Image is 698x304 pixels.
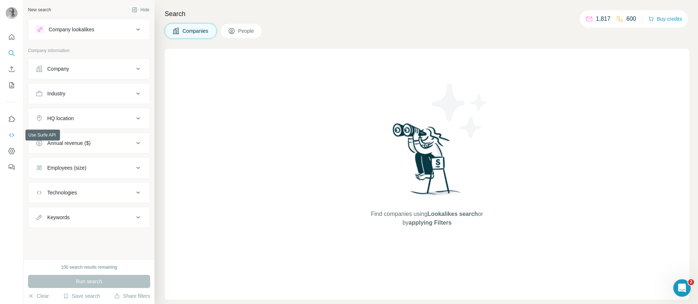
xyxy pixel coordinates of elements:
button: Dashboard [6,145,17,158]
div: Company [47,65,69,72]
span: Find companies using or by [369,210,485,227]
div: Keywords [47,214,69,221]
img: Avatar [6,7,17,19]
button: Company [28,60,150,78]
img: tab_keywords_by_traffic_grey.svg [83,42,88,48]
button: Quick start [6,31,17,44]
button: Enrich CSV [6,63,17,76]
button: Use Surfe on LinkedIn [6,112,17,126]
img: logo_orange.svg [12,12,17,17]
div: 100 search results remaining [61,264,117,271]
div: Domaine [37,43,56,48]
span: Companies [182,27,209,35]
div: Technologies [47,189,77,196]
button: Feedback [6,161,17,174]
div: Employees (size) [47,164,86,171]
span: Lookalikes search [428,211,478,217]
button: Keywords [28,209,150,226]
div: Industry [47,90,65,97]
button: Industry [28,85,150,102]
p: 1,817 [596,15,610,23]
button: My lists [6,79,17,92]
div: Annual revenue ($) [47,139,91,147]
button: Annual revenue ($) [28,134,150,152]
p: Company information [28,47,150,54]
button: Company lookalikes [28,21,150,38]
div: Domaine: [DOMAIN_NAME] [19,19,82,25]
button: Clear [28,292,49,300]
button: Use Surfe API [6,129,17,142]
button: Search [6,47,17,60]
div: v 4.0.25 [20,12,36,17]
div: New search [28,7,51,13]
span: People [238,27,255,35]
h4: Search [165,9,689,19]
button: HQ location [28,110,150,127]
div: HQ location [47,115,74,122]
p: 600 [626,15,636,23]
div: Mots-clés [91,43,111,48]
button: Share filters [114,292,150,300]
img: tab_domain_overview_orange.svg [29,42,35,48]
button: Employees (size) [28,159,150,177]
div: Company lookalikes [49,26,94,33]
img: Surfe Illustration - Stars [427,78,493,143]
button: Buy credits [648,14,682,24]
button: Technologies [28,184,150,201]
span: applying Filters [409,220,452,226]
img: website_grey.svg [12,19,17,25]
span: 2 [688,279,694,285]
img: Surfe Illustration - Woman searching with binoculars [389,121,465,202]
button: Hide [127,4,155,15]
button: Save search [63,292,100,300]
iframe: Intercom live chat [673,279,691,297]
